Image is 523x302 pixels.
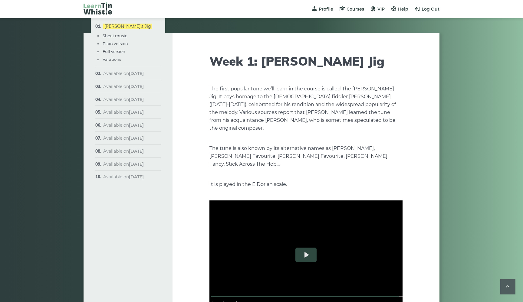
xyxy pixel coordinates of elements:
[129,148,144,154] strong: [DATE]
[129,71,144,76] strong: [DATE]
[103,174,144,180] span: Available on
[209,54,403,68] h1: Week 1: [PERSON_NAME] Jig
[209,145,403,168] p: The tune is also known by its alternative names as [PERSON_NAME], [PERSON_NAME] Favourite, [PERSO...
[103,57,121,62] a: Varations
[103,122,144,128] span: Available on
[103,71,144,76] span: Available on
[129,97,144,102] strong: [DATE]
[129,109,144,115] strong: [DATE]
[391,6,408,12] a: Help
[370,6,385,12] a: VIP
[103,24,152,29] a: [PERSON_NAME]’s Jig
[103,49,125,54] a: Full version
[84,2,112,15] img: LearnTinWhistle.com
[414,6,439,12] a: Log Out
[129,84,144,89] strong: [DATE]
[311,6,333,12] a: Profile
[209,180,403,188] p: It is played in the E Dorian scale.
[209,85,403,132] p: The first popular tune we’ll learn in the course is called The [PERSON_NAME] Jig. It pays homage ...
[103,97,144,102] span: Available on
[347,6,364,12] span: Courses
[129,122,144,128] strong: [DATE]
[103,84,144,89] span: Available on
[129,161,144,167] strong: [DATE]
[377,6,385,12] span: VIP
[129,135,144,141] strong: [DATE]
[103,41,128,46] a: Plain version
[103,33,127,38] a: Sheet music
[422,6,439,12] span: Log Out
[339,6,364,12] a: Courses
[103,109,144,115] span: Available on
[103,135,144,141] span: Available on
[129,174,144,180] strong: [DATE]
[103,161,144,167] span: Available on
[103,148,144,154] span: Available on
[398,6,408,12] span: Help
[319,6,333,12] span: Profile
